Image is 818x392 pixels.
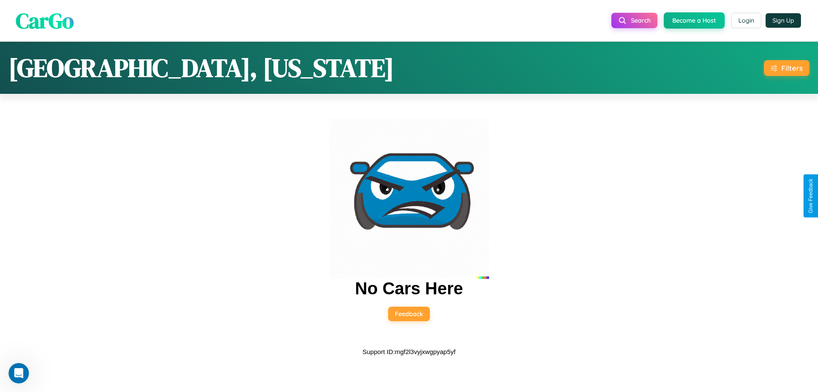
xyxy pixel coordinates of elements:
span: Search [631,17,651,24]
button: Filters [764,60,809,76]
span: CarGo [16,6,74,35]
h1: [GEOGRAPHIC_DATA], [US_STATE] [9,50,394,85]
div: Give Feedback [808,179,814,213]
button: Feedback [388,307,430,321]
button: Login [731,13,761,28]
div: Filters [781,64,803,73]
iframe: Intercom live chat [9,363,29,383]
button: Sign Up [766,13,801,28]
button: Search [611,13,657,28]
img: car [329,119,489,279]
p: Support ID: mgf2l3vyjxwgpyap5yf [363,346,455,357]
h2: No Cars Here [355,279,463,298]
button: Become a Host [664,12,725,29]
